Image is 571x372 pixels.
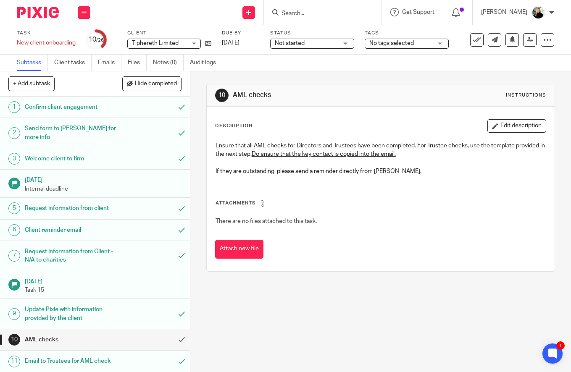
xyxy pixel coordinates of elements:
[96,38,104,42] small: /26
[216,218,317,224] span: There are no files attached to this task.
[369,40,414,46] span: No tags selected
[281,10,356,18] input: Search
[17,39,76,47] div: New client onboarding
[25,185,182,193] p: Internal deadline
[216,141,546,159] p: Ensure that all AML checks for Directors and Trustees have been completed. For Trustee checks, us...
[54,55,92,71] a: Client tasks
[215,123,253,129] p: Description
[17,55,48,71] a: Subtasks
[89,35,104,45] div: 10
[233,91,398,100] h1: AML checks
[8,127,20,139] div: 2
[25,202,118,215] h1: Request information from client
[17,7,59,18] img: Pixie
[25,224,118,236] h1: Client reminder email
[127,30,211,37] label: Client
[270,30,354,37] label: Status
[402,9,434,15] span: Get Support
[190,55,222,71] a: Audit logs
[481,8,527,16] p: [PERSON_NAME]
[122,76,182,91] button: Hide completed
[25,275,182,286] h1: [DATE]
[25,174,182,184] h1: [DATE]
[25,245,118,267] h1: Request information from Client - N/A to charities
[215,240,263,259] button: Attach new file
[25,286,182,294] p: Task 15
[8,334,20,346] div: 10
[215,89,229,102] div: 10
[8,356,20,367] div: 11
[25,101,118,113] h1: Confirm client engagement
[128,55,147,71] a: Files
[8,202,20,214] div: 5
[135,81,177,87] span: Hide completed
[25,303,118,325] h1: Update Pixie with information provided by the client
[8,153,20,165] div: 3
[487,119,546,133] button: Edit description
[8,101,20,113] div: 1
[365,30,449,37] label: Tags
[8,76,55,91] button: + Add subtask
[25,152,118,165] h1: Welcome client to firm
[25,122,118,144] h1: Send form to [PERSON_NAME] for more info
[216,201,256,205] span: Attachments
[17,30,76,37] label: Task
[132,40,179,46] span: Tiphereth Limited
[8,308,20,320] div: 9
[556,341,565,350] div: 1
[506,92,546,99] div: Instructions
[275,40,305,46] span: Not started
[25,333,118,346] h1: AML checks
[222,40,239,46] span: [DATE]
[222,30,260,37] label: Due by
[532,6,545,19] img: %233%20-%20Judi%20-%20HeadshotPro.png
[98,55,121,71] a: Emails
[216,167,546,176] p: If they are outstanding, please send a reminder directly from [PERSON_NAME].
[153,55,184,71] a: Notes (0)
[252,151,396,157] u: Do ensure that the key contact is copied into the email.
[8,224,20,236] div: 6
[8,250,20,262] div: 7
[25,355,118,367] h1: Email to Trustees for AML check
